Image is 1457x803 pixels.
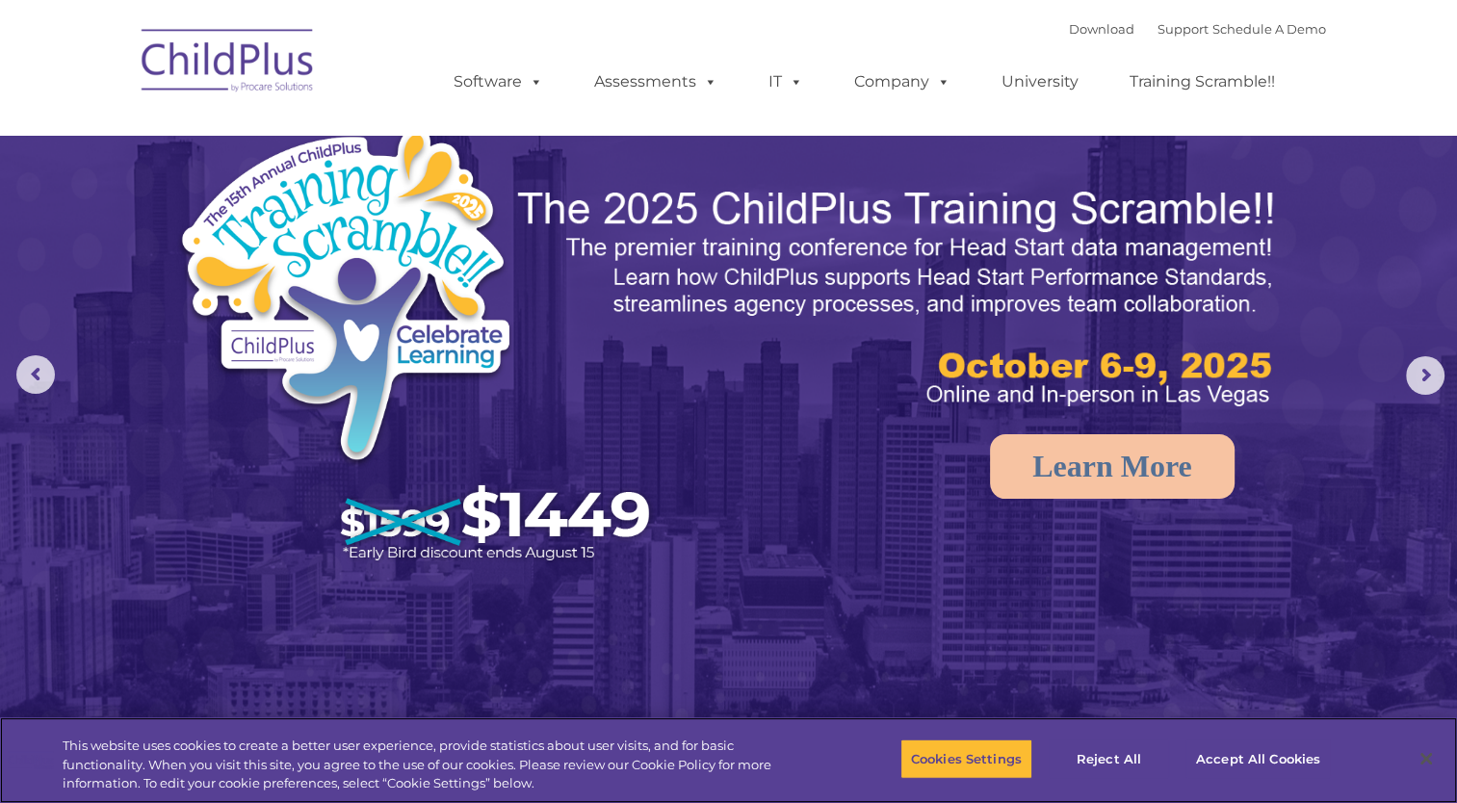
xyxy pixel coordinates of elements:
button: Accept All Cookies [1185,738,1331,779]
button: Reject All [1049,738,1169,779]
a: Learn More [990,434,1235,499]
img: ChildPlus by Procare Solutions [132,15,325,112]
div: This website uses cookies to create a better user experience, provide statistics about user visit... [63,737,801,793]
a: IT [749,63,822,101]
a: Download [1069,21,1134,37]
span: Last name [268,127,326,142]
a: University [982,63,1098,101]
a: Company [835,63,970,101]
a: Assessments [575,63,737,101]
button: Cookies Settings [900,738,1032,779]
span: Phone number [268,206,350,220]
button: Close [1405,738,1447,780]
a: Support [1158,21,1209,37]
a: Software [434,63,562,101]
a: Training Scramble!! [1110,63,1294,101]
font: | [1069,21,1326,37]
a: Schedule A Demo [1212,21,1326,37]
